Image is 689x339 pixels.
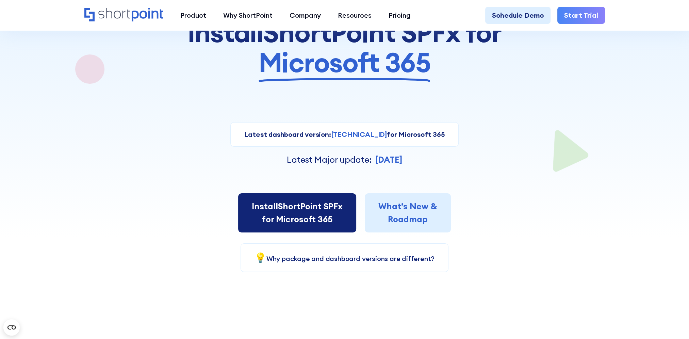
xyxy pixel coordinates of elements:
a: Resources [329,7,380,24]
span: Install [187,17,263,47]
a: Product [172,7,215,24]
div: Why ShortPoint [223,10,273,20]
a: Why ShortPoint [215,7,281,24]
span: Install [252,201,278,212]
a: What’s New &Roadmap [365,193,451,232]
strong: for Microsoft 365 [387,130,445,139]
h1: ShortPoint SPFx for [175,17,515,77]
button: Open CMP widget [3,319,20,336]
span: Microsoft 365 [259,47,430,77]
strong: [TECHNICAL_ID] [331,130,387,139]
a: InstallShortPoint SPFxfor Microsoft 365 [238,193,356,232]
a: Pricing [380,7,419,24]
strong: [DATE] [375,154,402,165]
a: Schedule Demo [485,7,551,24]
div: Resources [338,10,372,20]
div: Product [180,10,206,20]
div: Pricing [389,10,411,20]
a: Start Trial [557,7,605,24]
a: Company [281,7,329,24]
p: Latest Major update: [287,154,372,166]
a: 💡Why package and dashboard versions are different? [255,254,434,263]
iframe: Chat Widget [655,306,689,339]
span: 💡 [255,252,266,264]
strong: Latest dashboard version: [244,130,331,139]
a: Home [84,8,164,22]
div: Company [290,10,321,20]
